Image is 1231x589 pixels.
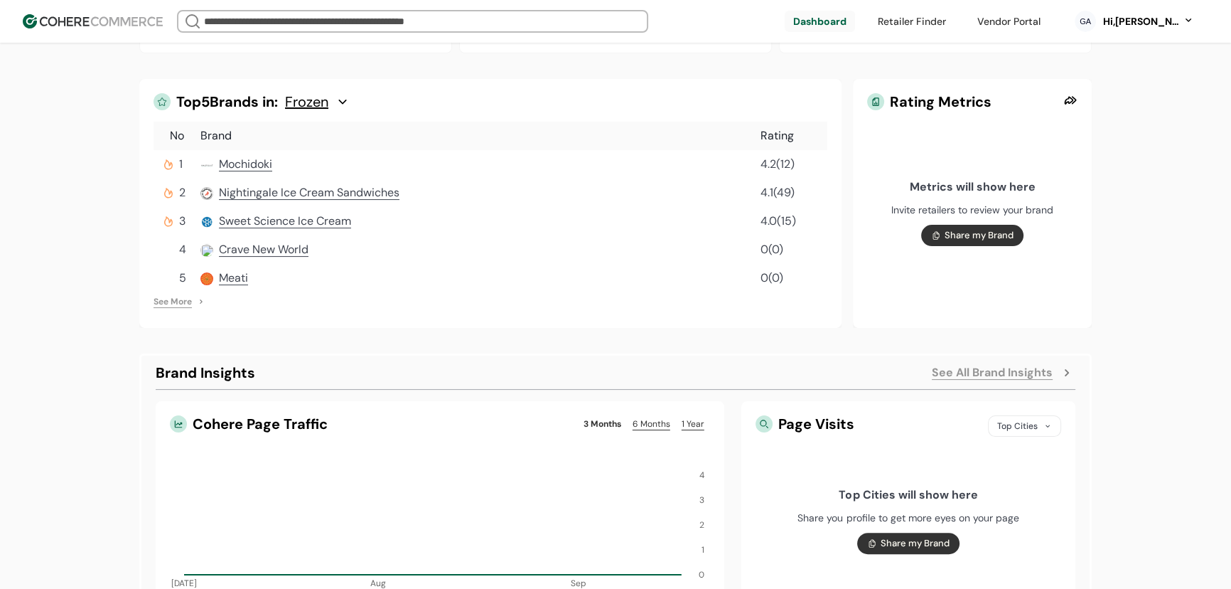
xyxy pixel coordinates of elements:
[797,511,1018,526] div: Share you profile to get more eyes on your page
[988,415,1061,437] div: Top Cities
[200,127,758,144] div: Brand
[699,569,704,580] tspan: 0
[891,203,1053,218] div: Invite retailers to review your brand
[179,184,186,201] span: 2
[867,93,1058,110] div: Rating Metrics
[699,519,704,531] tspan: 2
[910,179,1036,196] div: Metrics will show here
[219,270,248,287] a: Meati
[921,225,1023,246] button: Share my Brand
[179,156,183,173] span: 1
[156,127,198,144] div: No
[701,544,704,556] tspan: 1
[699,469,704,481] tspan: 4
[171,577,197,588] tspan: [DATE]
[932,364,1053,381] a: See All Brand Insights
[176,93,278,110] span: Top 5 Brands in:
[760,213,796,228] span: 4.0 ( 15 )
[760,156,795,171] span: 4.2 ( 12 )
[1102,14,1194,29] button: Hi,[PERSON_NAME]
[170,415,572,433] div: Cohere Page Traffic
[154,295,192,308] a: See More
[699,494,704,506] tspan: 3
[778,415,977,437] div: Page Visits
[760,242,783,257] span: 0 ( 0 )
[219,156,272,171] span: Mochidoki
[760,127,824,144] div: Rating
[760,185,795,200] span: 4.1 ( 49 )
[285,93,328,110] span: Frozen
[219,213,351,228] span: Sweet Science Ice Cream
[857,533,959,554] button: Share my Brand
[676,415,710,433] a: 1 Year
[578,415,627,433] a: 3 Months
[156,362,255,383] div: Brand Insights
[179,270,186,287] span: 5
[179,213,186,230] span: 3
[760,270,783,285] span: 0 ( 0 )
[179,241,186,258] span: 4
[219,241,308,258] a: Crave New World
[839,487,977,504] div: Top Cities will show here
[1102,14,1180,29] div: Hi, [PERSON_NAME]
[370,577,386,588] tspan: Aug
[23,14,163,28] img: Cohere Logo
[219,184,399,201] a: Nightingale Ice Cream Sandwiches
[219,156,272,173] a: Mochidoki
[627,415,676,433] a: 6 Months
[571,577,586,588] tspan: Sep
[219,242,308,257] span: Crave New World
[219,213,351,230] a: Sweet Science Ice Cream
[219,270,248,285] span: Meati
[219,185,399,200] span: Nightingale Ice Cream Sandwiches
